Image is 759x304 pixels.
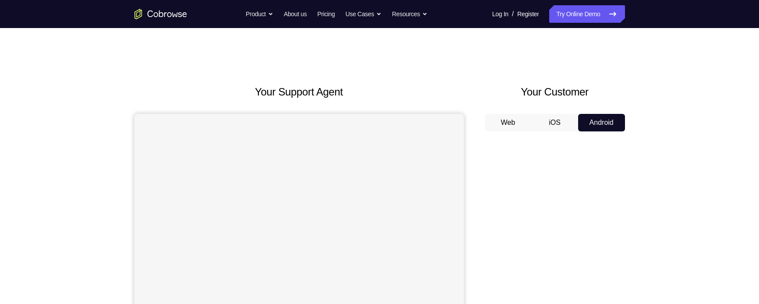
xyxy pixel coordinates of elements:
[485,84,625,100] h2: Your Customer
[517,5,539,23] a: Register
[392,5,427,23] button: Resources
[246,5,273,23] button: Product
[578,114,625,131] button: Android
[134,9,187,19] a: Go to the home page
[531,114,578,131] button: iOS
[492,5,508,23] a: Log In
[549,5,625,23] a: Try Online Demo
[134,84,464,100] h2: Your Support Agent
[485,114,532,131] button: Web
[346,5,381,23] button: Use Cases
[317,5,335,23] a: Pricing
[284,5,307,23] a: About us
[512,9,514,19] span: /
